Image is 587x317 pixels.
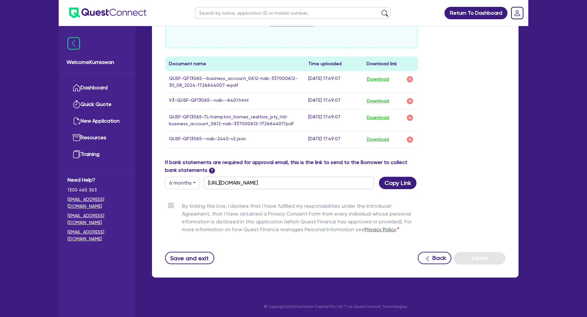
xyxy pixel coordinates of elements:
[363,56,418,71] th: Download link
[509,5,526,22] a: Dropdown toggle
[147,304,523,309] p: © Copyright 2025 Oneteam Capital Pty Ltd T/as Quest Finance Technologies
[73,100,81,108] img: quick-quote
[304,109,363,131] td: [DATE] 17:49:07
[304,93,363,109] td: [DATE] 17:49:07
[454,252,505,264] button: Submit
[165,252,214,264] button: Save and exit
[165,109,304,131] td: QUSF-QF13065-TL-hampton_homes_realtors_pty_ltd-business_account_0612-nab-337000612-1726644017.pdf
[68,146,127,163] a: Training
[418,252,451,264] button: Back
[68,212,127,226] a: [EMAIL_ADDRESS][DOMAIN_NAME]
[304,131,363,148] td: [DATE] 17:49:07
[406,114,414,122] img: delete-icon
[367,75,389,83] button: Download
[73,134,81,142] img: resources
[69,8,146,18] img: quest-connect-logo-blue
[165,131,304,148] td: QUSF-QF13065--nab-2440-v2.json
[67,58,128,66] span: Welcome Kurniawan
[379,177,416,189] button: Copy Link
[367,113,389,122] button: Download
[444,7,507,19] a: Return To Dashboard
[73,150,81,158] img: training
[165,71,304,93] td: QUSF-QF13065--business_account_0612-nab-337000612-30_08_2024-1726644007-e.pdf
[365,226,396,233] a: Privacy Policy
[304,56,363,71] th: Time uploaded
[68,96,127,113] a: Quick Quote
[209,168,215,174] span: ?
[182,202,418,236] label: By ticking this box, I declare that I have fulfilled my responsibilities under the Introducer Agr...
[68,37,80,50] img: icon-menu-close
[68,187,127,193] span: 1300 465 363
[367,135,389,144] button: Download
[165,93,304,109] td: V3-QUSF-QF13065--nab--6401.html
[304,71,363,93] td: [DATE] 17:49:07
[367,97,389,105] button: Download
[406,75,414,83] img: delete-icon
[406,136,414,143] img: delete-icon
[165,177,200,189] button: Dropdown toggle
[68,113,127,129] a: New Application
[68,229,127,242] a: [EMAIL_ADDRESS][DOMAIN_NAME]
[165,56,304,71] th: Document name
[406,97,414,105] img: delete-icon
[195,7,391,19] input: Search by name, application ID or mobile number...
[73,117,81,125] img: new-application
[68,80,127,96] a: Dashboard
[68,129,127,146] a: Resources
[165,158,418,174] label: If bank statements are required for approval email, this is the link to send to the Borrower to c...
[68,196,127,210] a: [EMAIL_ADDRESS][DOMAIN_NAME]
[68,176,127,184] span: Need Help?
